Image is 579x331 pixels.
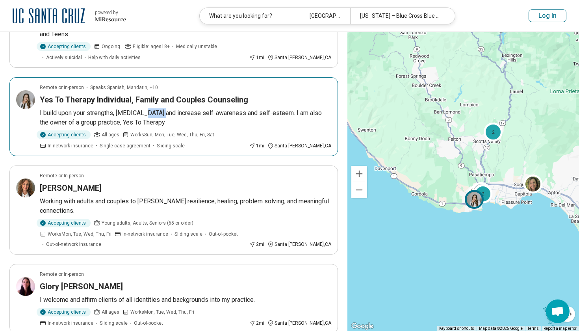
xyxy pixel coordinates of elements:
div: Santa [PERSON_NAME] , CA [267,142,331,149]
span: Single case agreement [100,142,150,149]
span: Map data ©2025 Google [479,326,523,331]
div: Accepting clients [37,130,91,139]
span: Medically unstable [176,43,217,50]
span: In-network insurance [122,231,168,238]
button: Log In [529,9,566,22]
div: Accepting clients [37,219,91,227]
button: Zoom in [351,166,367,182]
div: 2 [484,123,503,141]
div: Santa [PERSON_NAME] , CA [267,54,331,61]
button: Zoom out [351,182,367,198]
h3: Yes To Therapy Individual, Family and Couples Counseling [40,94,248,105]
div: 1 mi [249,142,264,149]
span: Ongoing [102,43,120,50]
span: Actively suicidal [46,54,82,61]
div: Santa [PERSON_NAME] , CA [267,241,331,248]
span: Out-of-network insurance [46,241,101,248]
div: What are you looking for? [200,8,300,24]
p: I welcome and affirm clients of all identities and backgrounds into my practice. [40,295,331,305]
div: Accepting clients [37,42,91,51]
span: Works Mon, Tue, Wed, Thu, Fri [48,231,111,238]
p: I build upon your strengths, [MEDICAL_DATA] and increase self-awareness and self-esteem. I am als... [40,108,331,127]
a: Report a map error [544,326,577,331]
div: [US_STATE] – Blue Cross Blue Shield [350,8,450,24]
h3: [PERSON_NAME] [40,182,102,193]
span: All ages [102,131,119,138]
span: In-network insurance [48,320,93,327]
span: Speaks Spanish, Mandarin, +10 [90,84,158,91]
div: 1 mi [249,54,264,61]
div: powered by [95,9,126,16]
span: In-network insurance [48,142,93,149]
div: Open chat [546,299,570,323]
span: Young adults, Adults, Seniors (65 or older) [102,219,193,227]
img: University of California at Santa Cruz [13,6,85,25]
p: Remote or In-person [40,271,84,278]
span: Eligible: ages 18+ [133,43,170,50]
span: Sliding scale [157,142,185,149]
a: University of California at Santa Cruzpowered by [13,6,126,25]
p: Remote or In-person [40,84,84,91]
span: Out-of-pocket [134,320,163,327]
span: Sliding scale [174,231,202,238]
div: Accepting clients [37,308,91,316]
div: Santa [PERSON_NAME] , CA [267,320,331,327]
p: Working with adults and couples to [PERSON_NAME] resilience, healing, problem solving, and meanin... [40,197,331,216]
h3: Glory [PERSON_NAME] [40,281,123,292]
p: Remote or In-person [40,172,84,179]
a: Terms (opens in new tab) [527,326,539,331]
div: [GEOGRAPHIC_DATA] [300,8,350,24]
span: Help with daily activities [88,54,141,61]
span: Out-of-pocket [209,231,238,238]
span: Sliding scale [100,320,128,327]
div: 2 mi [249,320,264,327]
div: 2 mi [249,241,264,248]
div: 2 [473,184,492,203]
span: Works Mon, Tue, Wed, Thu, Fri [130,309,194,316]
span: Works Sun, Mon, Tue, Wed, Thu, Fri, Sat [130,131,214,138]
span: All ages [102,309,119,316]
